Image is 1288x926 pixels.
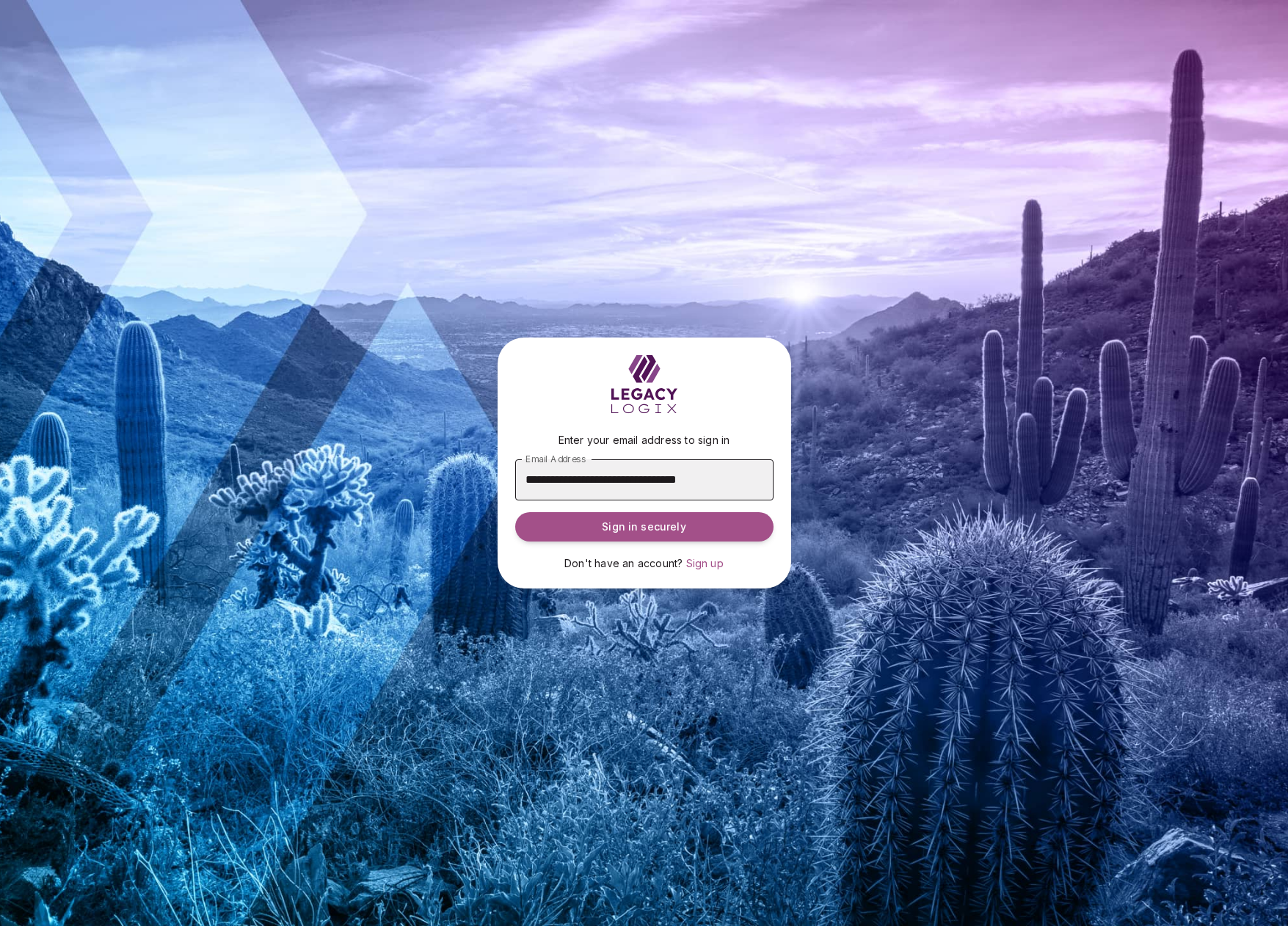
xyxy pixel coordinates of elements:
span: Sign up [686,557,724,569]
span: Sign in securely [602,519,685,534]
a: Sign up [686,556,724,571]
span: Email Address [525,453,586,464]
span: Don't have an account? [564,557,683,569]
button: Sign in securely [515,512,774,542]
span: Enter your email address to sign in [559,434,730,446]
